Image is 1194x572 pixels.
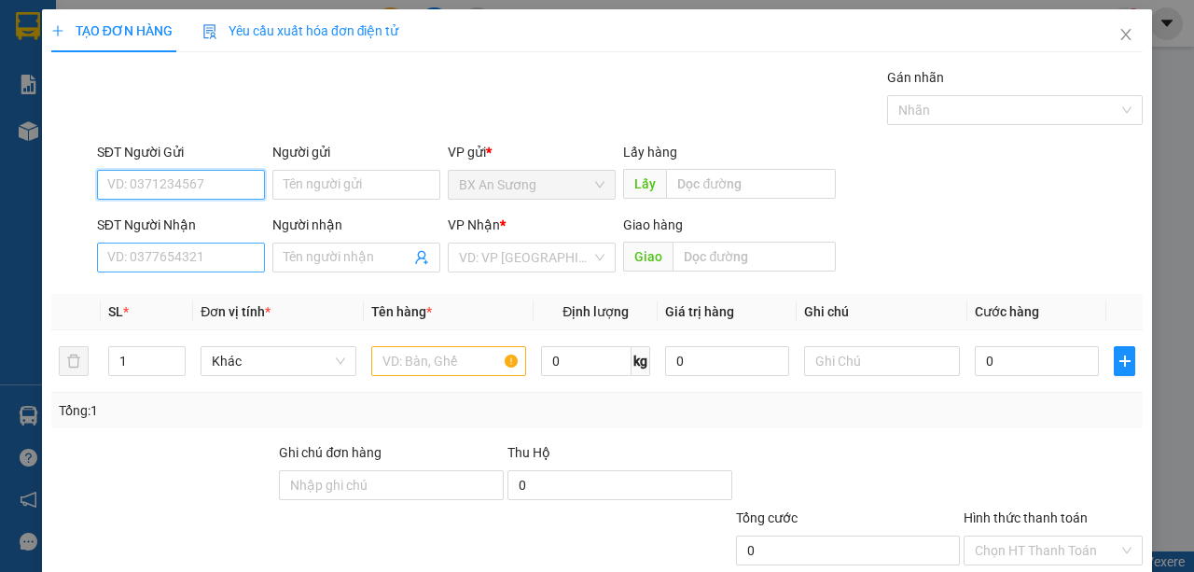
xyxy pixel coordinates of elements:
[736,510,798,525] span: Tổng cước
[623,217,683,232] span: Giao hàng
[202,23,399,38] span: Yêu cầu xuất hóa đơn điện tử
[97,215,265,235] div: SĐT Người Nhận
[975,304,1039,319] span: Cước hàng
[459,171,604,199] span: BX An Sương
[562,304,629,319] span: Định lượng
[964,510,1088,525] label: Hình thức thanh toán
[666,169,835,199] input: Dọc đường
[507,445,550,460] span: Thu Hộ
[665,304,734,319] span: Giá trị hàng
[1118,27,1133,42] span: close
[59,400,463,421] div: Tổng: 1
[279,445,382,460] label: Ghi chú đơn hàng
[797,294,967,330] th: Ghi chú
[804,346,960,376] input: Ghi Chú
[623,145,677,160] span: Lấy hàng
[1114,346,1135,376] button: plus
[51,23,173,38] span: TẠO ĐƠN HÀNG
[887,70,944,85] label: Gán nhãn
[108,304,123,319] span: SL
[212,347,345,375] span: Khác
[279,470,504,500] input: Ghi chú đơn hàng
[623,169,666,199] span: Lấy
[97,142,265,162] div: SĐT Người Gửi
[371,346,527,376] input: VD: Bàn, Ghế
[1100,9,1152,62] button: Close
[632,346,650,376] span: kg
[272,215,440,235] div: Người nhận
[665,346,789,376] input: 0
[201,304,271,319] span: Đơn vị tính
[1115,354,1134,369] span: plus
[414,250,429,265] span: user-add
[448,142,616,162] div: VP gửi
[202,24,217,39] img: icon
[371,304,432,319] span: Tên hàng
[59,346,89,376] button: delete
[673,242,835,272] input: Dọc đường
[448,217,500,232] span: VP Nhận
[51,24,64,37] span: plus
[623,242,673,272] span: Giao
[272,142,440,162] div: Người gửi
